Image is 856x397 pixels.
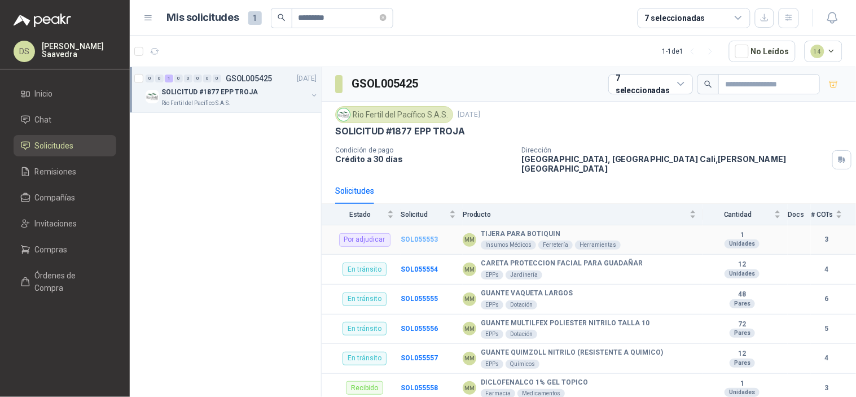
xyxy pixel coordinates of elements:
[35,88,53,100] span: Inicio
[14,135,116,156] a: Solicitudes
[343,322,387,335] div: En tránsito
[481,230,560,239] b: TIJERA PARA BOTIQUIN
[481,330,503,339] div: EPPs
[380,12,387,23] span: close-circle
[213,75,221,82] div: 0
[352,75,420,93] h3: GSOL005425
[788,204,811,225] th: Docs
[522,154,828,173] p: [GEOGRAPHIC_DATA], [GEOGRAPHIC_DATA] Cali , [PERSON_NAME][GEOGRAPHIC_DATA]
[155,75,164,82] div: 0
[203,75,212,82] div: 0
[805,41,843,62] button: 14
[297,73,317,84] p: [DATE]
[165,75,173,82] div: 1
[35,269,106,294] span: Órdenes de Compra
[401,265,438,273] a: SOL055554
[463,293,476,306] div: MM
[575,241,621,250] div: Herramientas
[703,350,781,359] b: 12
[14,213,116,234] a: Invitaciones
[194,75,202,82] div: 0
[14,161,116,182] a: Remisiones
[339,233,390,247] div: Por adjudicar
[401,384,438,392] a: SOL055558
[481,241,536,250] div: Insumos Médicos
[146,75,154,82] div: 0
[481,319,649,328] b: GUANTE MULTILFEX POLIESTER NITRILO TALLA 10
[506,360,539,369] div: Químicos
[481,348,663,357] b: GUANTE QUIMZOLL NITRILO (RESISTENTE A QUIMICO)
[463,381,476,395] div: MM
[811,294,842,304] b: 6
[811,383,842,394] b: 3
[811,264,842,275] b: 4
[343,263,387,276] div: En tránsito
[35,191,76,204] span: Compañías
[811,324,842,334] b: 5
[811,353,842,364] b: 4
[335,211,385,219] span: Estado
[401,354,438,362] a: SOL055557
[401,295,438,303] a: SOL055555
[458,110,480,120] p: [DATE]
[14,265,116,299] a: Órdenes de Compra
[278,14,286,21] span: search
[401,325,438,333] b: SOL055556
[730,359,755,368] div: Pares
[14,109,116,130] a: Chat
[335,154,513,164] p: Crédito a 30 días
[335,185,374,197] div: Solicitudes
[522,146,828,154] p: Dirección
[703,379,781,389] b: 1
[481,259,643,268] b: CARETA PROTECCION FACIAL PARA GUADAÑAR
[703,231,781,240] b: 1
[506,271,542,280] div: Jardinería
[481,300,503,309] div: EPPs
[506,330,537,339] div: Dotación
[730,299,755,308] div: Pares
[35,165,77,178] span: Remisiones
[703,320,781,329] b: 72
[703,260,781,269] b: 12
[662,42,720,60] div: 1 - 1 de 1
[248,11,262,25] span: 1
[811,204,856,225] th: # COTs
[481,378,588,387] b: DICLOFENALCO 1% GEL TOPICO
[322,204,401,225] th: Estado
[42,42,116,58] p: [PERSON_NAME] Saavedra
[645,12,705,24] div: 7 seleccionadas
[401,211,447,219] span: Solicitud
[481,271,503,280] div: EPPs
[463,263,476,276] div: MM
[161,99,230,108] p: Rio Fertil del Pacífico S.A.S.
[538,241,573,250] div: Ferretería
[380,14,387,21] span: close-circle
[401,235,438,243] a: SOL055553
[335,125,465,137] p: SOLICITUD #1877 EPP TROJA
[14,187,116,208] a: Compañías
[703,204,788,225] th: Cantidad
[14,83,116,104] a: Inicio
[703,211,772,219] span: Cantidad
[703,290,781,299] b: 48
[146,72,319,108] a: 0 0 1 0 0 0 0 0 GSOL005425[DATE] Company LogoSOLICITUD #1877 EPP TROJARio Fertil del Pacífico S.A.S.
[725,269,760,278] div: Unidades
[811,211,833,219] span: # COTs
[146,90,159,103] img: Company Logo
[481,289,573,298] b: GUANTE VAQUETA LARGOS
[729,41,796,62] button: No Leídos
[401,204,463,225] th: Solicitud
[337,108,350,121] img: Company Logo
[335,106,453,123] div: Rio Fertil del Pacífico S.A.S.
[811,234,842,245] b: 3
[35,139,74,152] span: Solicitudes
[616,72,673,97] div: 7 seleccionadas
[14,14,71,27] img: Logo peakr
[174,75,183,82] div: 0
[343,293,387,306] div: En tránsito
